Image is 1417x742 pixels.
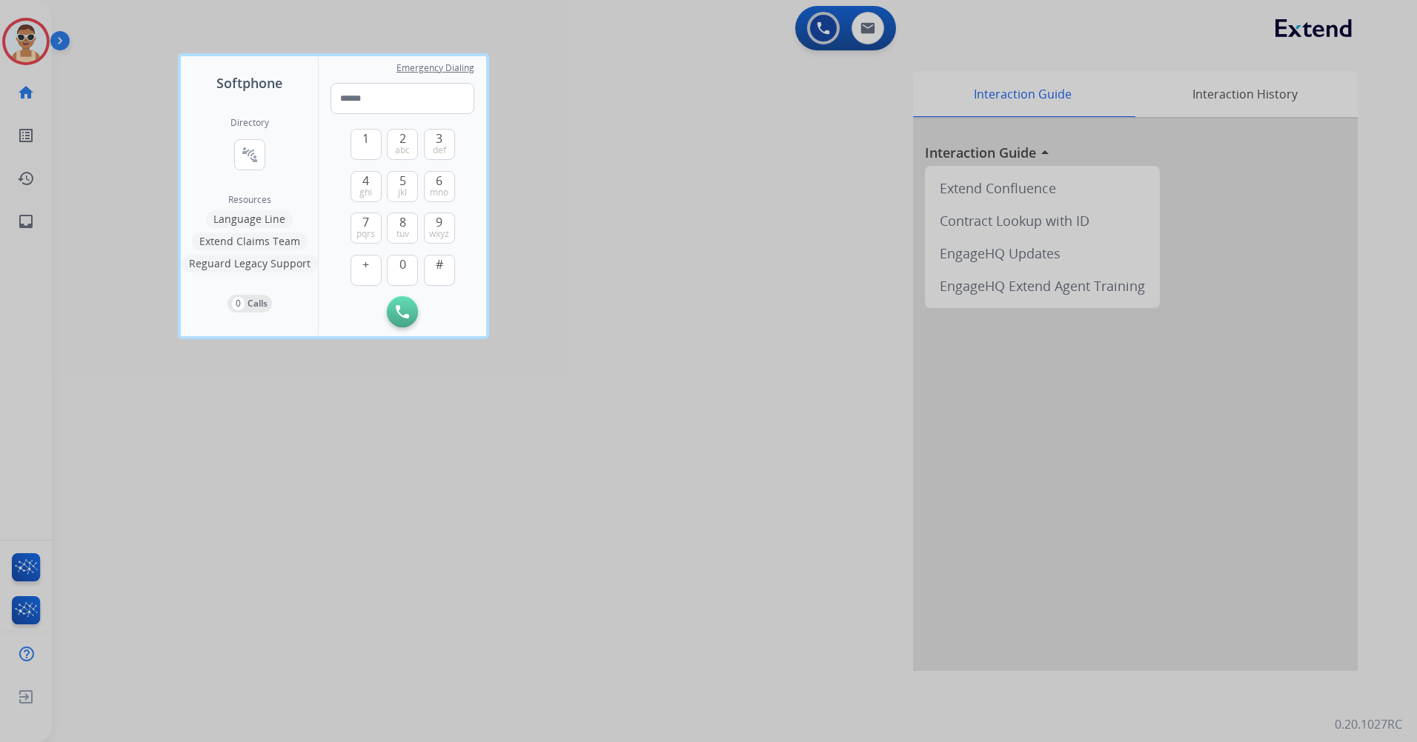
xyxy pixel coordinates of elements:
button: Reguard Legacy Support [182,255,318,273]
button: 0Calls [228,295,272,312]
button: 8tuv [387,213,418,244]
span: ghi [359,187,372,198]
span: 5 [399,172,406,190]
button: + [351,255,382,286]
span: 1 [362,130,369,147]
span: Softphone [216,73,282,93]
span: 8 [399,213,406,231]
button: 5jkl [387,171,418,202]
span: 4 [362,172,369,190]
span: wxyz [429,228,449,240]
span: Resources [228,194,271,206]
span: 9 [436,213,442,231]
span: 2 [399,130,406,147]
p: 0 [232,297,245,310]
button: 0 [387,255,418,286]
span: # [436,255,443,273]
button: Language Line [206,210,293,228]
span: tuv [396,228,409,240]
span: 6 [436,172,442,190]
span: 0 [399,255,406,273]
h2: Directory [230,117,269,129]
span: Emergency Dialing [396,62,474,74]
button: # [424,255,455,286]
mat-icon: connect_without_contact [241,146,259,164]
button: 2abc [387,129,418,160]
button: 4ghi [351,171,382,202]
p: 0.20.1027RC [1335,715,1402,733]
img: call-button [396,305,409,318]
button: 3def [424,129,455,160]
p: Calls [248,297,268,310]
button: Extend Claims Team [192,233,308,250]
span: 3 [436,130,442,147]
span: def [433,144,446,156]
button: 7pqrs [351,213,382,244]
span: jkl [398,187,407,198]
button: 9wxyz [424,213,455,244]
span: pqrs [356,228,375,240]
button: 6mno [424,171,455,202]
span: abc [395,144,410,156]
button: 1 [351,129,382,160]
span: mno [430,187,448,198]
span: + [362,255,369,273]
span: 7 [362,213,369,231]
